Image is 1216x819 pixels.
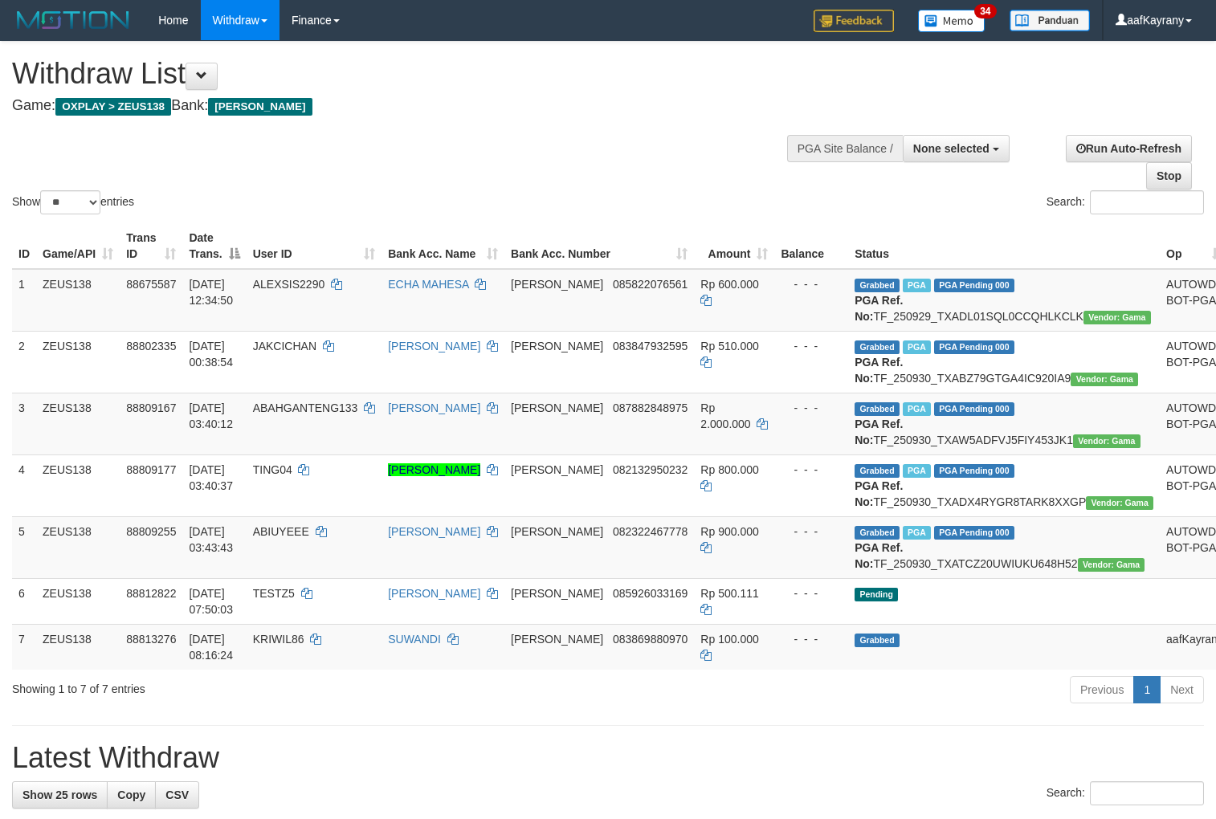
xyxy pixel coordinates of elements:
[253,340,316,352] span: JAKCICHAN
[613,525,688,538] span: Copy 082322467778 to clipboard
[208,98,312,116] span: [PERSON_NAME]
[12,624,36,670] td: 7
[694,223,774,269] th: Amount: activate to sort column ascending
[382,223,504,269] th: Bank Acc. Name: activate to sort column ascending
[855,418,903,446] b: PGA Ref. No:
[918,10,985,32] img: Button%20Memo.svg
[1090,190,1204,214] input: Search:
[700,525,758,538] span: Rp 900.000
[36,454,120,516] td: ZEUS138
[613,401,688,414] span: Copy 087882848975 to clipboard
[36,331,120,393] td: ZEUS138
[787,135,903,162] div: PGA Site Balance /
[855,464,900,478] span: Grabbed
[388,587,480,600] a: [PERSON_NAME]
[934,526,1014,540] span: PGA Pending
[126,340,176,352] span: 88802335
[40,190,100,214] select: Showentries
[934,279,1014,292] span: PGA Pending
[781,338,842,354] div: - - -
[12,674,495,697] div: Showing 1 to 7 of 7 entries
[1066,135,1192,162] a: Run Auto-Refresh
[934,340,1014,354] span: PGA Pending
[903,526,931,540] span: Marked by aaftanly
[781,400,842,416] div: - - -
[613,463,688,476] span: Copy 082132950232 to clipboard
[247,223,382,269] th: User ID: activate to sort column ascending
[253,278,325,291] span: ALEXSIS2290
[1073,434,1141,448] span: Vendor URL: https://trx31.1velocity.biz
[1090,781,1204,805] input: Search:
[117,788,145,801] span: Copy
[12,742,1204,774] h1: Latest Withdraw
[12,223,36,269] th: ID
[388,525,480,538] a: [PERSON_NAME]
[1047,781,1204,805] label: Search:
[12,190,134,214] label: Show entries
[814,10,894,32] img: Feedback.jpg
[388,278,468,291] a: ECHA MAHESA
[189,340,233,369] span: [DATE] 00:38:54
[848,516,1160,578] td: TF_250930_TXATCZ20UWIUKU648H52
[189,587,233,616] span: [DATE] 07:50:03
[36,223,120,269] th: Game/API: activate to sort column ascending
[855,356,903,385] b: PGA Ref. No:
[855,526,900,540] span: Grabbed
[55,98,171,116] span: OXPLAY > ZEUS138
[511,633,603,646] span: [PERSON_NAME]
[189,525,233,554] span: [DATE] 03:43:43
[903,402,931,416] span: Marked by aaftanly
[913,142,990,155] span: None selected
[253,463,292,476] span: TING04
[774,223,848,269] th: Balance
[120,223,182,269] th: Trans ID: activate to sort column ascending
[189,633,233,662] span: [DATE] 08:16:24
[934,464,1014,478] span: PGA Pending
[855,402,900,416] span: Grabbed
[781,462,842,478] div: - - -
[155,781,199,809] a: CSV
[511,463,603,476] span: [PERSON_NAME]
[903,464,931,478] span: Marked by aaftanly
[388,401,480,414] a: [PERSON_NAME]
[613,633,688,646] span: Copy 083869880970 to clipboard
[12,98,794,114] h4: Game: Bank:
[182,223,246,269] th: Date Trans.: activate to sort column descending
[36,516,120,578] td: ZEUS138
[1083,311,1151,324] span: Vendor URL: https://trx31.1velocity.biz
[934,402,1014,416] span: PGA Pending
[253,587,295,600] span: TESTZ5
[36,578,120,624] td: ZEUS138
[855,279,900,292] span: Grabbed
[388,340,480,352] a: [PERSON_NAME]
[12,516,36,578] td: 5
[700,633,758,646] span: Rp 100.000
[903,340,931,354] span: Marked by aafsreyleap
[22,788,97,801] span: Show 25 rows
[1160,676,1204,703] a: Next
[700,587,758,600] span: Rp 500.111
[126,587,176,600] span: 88812822
[189,278,233,307] span: [DATE] 12:34:50
[1146,162,1192,189] a: Stop
[12,393,36,454] td: 3
[107,781,156,809] a: Copy
[1070,676,1134,703] a: Previous
[12,781,108,809] a: Show 25 rows
[511,525,603,538] span: [PERSON_NAME]
[12,269,36,332] td: 1
[504,223,694,269] th: Bank Acc. Number: activate to sort column ascending
[700,278,758,291] span: Rp 600.000
[1086,496,1153,510] span: Vendor URL: https://trx31.1velocity.biz
[511,587,603,600] span: [PERSON_NAME]
[848,393,1160,454] td: TF_250930_TXAW5ADFVJ5FIY453JK1
[700,401,750,430] span: Rp 2.000.000
[1133,676,1161,703] a: 1
[388,463,480,476] a: [PERSON_NAME]
[511,278,603,291] span: [PERSON_NAME]
[36,624,120,670] td: ZEUS138
[781,631,842,647] div: - - -
[700,463,758,476] span: Rp 800.000
[253,525,309,538] span: ABIUYEEE
[848,331,1160,393] td: TF_250930_TXABZ79GTGA4IC920IA9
